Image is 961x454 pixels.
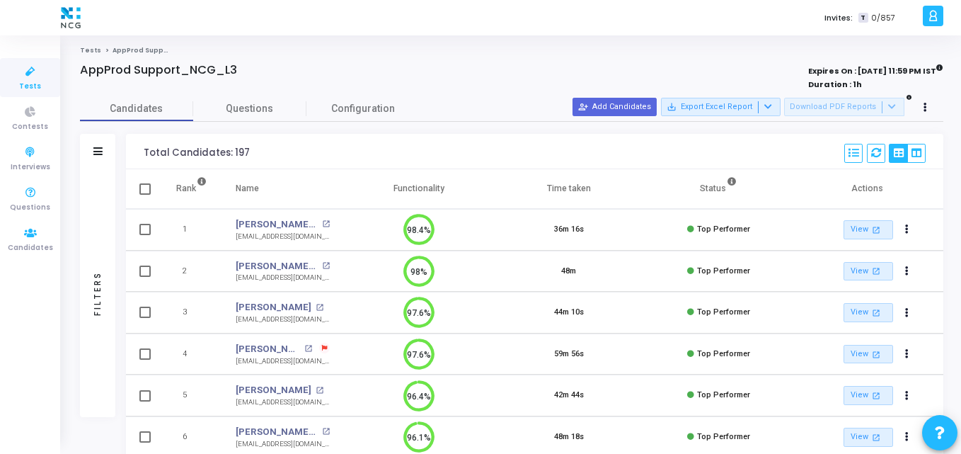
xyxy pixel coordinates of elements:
div: 44m 10s [554,307,584,319]
th: Rank [161,169,221,209]
div: [EMAIL_ADDRESS][DOMAIN_NAME] [236,439,330,450]
span: T [858,13,868,23]
a: View [844,428,893,447]
div: View Options [889,144,926,163]
button: Actions [897,261,917,281]
div: Time taken [547,181,591,196]
span: AppProd Support_NCG_L3 [113,46,206,55]
span: Top Performer [697,266,750,276]
span: Top Performer [697,225,750,234]
mat-icon: open_in_new [870,307,882,319]
div: [EMAIL_ADDRESS][DOMAIN_NAME] [236,356,330,367]
strong: Expires On : [DATE] 11:59 PM IST [808,62,943,77]
a: [PERSON_NAME] [236,383,311,397]
td: 3 [161,292,221,334]
nav: breadcrumb [80,46,943,55]
a: [PERSON_NAME] [PERSON_NAME] [236,425,318,439]
button: Add Candidates [572,98,657,116]
span: Interviews [11,161,50,174]
mat-icon: open_in_new [316,304,323,312]
div: [EMAIL_ADDRESS][DOMAIN_NAME] [236,397,330,408]
th: Status [644,169,794,209]
mat-icon: open_in_new [870,265,882,277]
mat-icon: open_in_new [870,431,882,443]
a: View [844,303,893,322]
button: Actions [897,428,917,448]
mat-icon: save_alt [667,102,677,112]
button: Actions [897,303,917,323]
span: Top Performer [697,432,750,441]
span: Candidates [8,242,53,254]
button: Actions [897,344,917,364]
div: [EMAIL_ADDRESS][DOMAIN_NAME] [236,314,330,325]
mat-icon: open_in_new [870,348,882,361]
div: Filters [91,215,104,371]
td: 4 [161,334,221,375]
div: 48m [561,266,576,278]
a: View [844,262,893,281]
mat-icon: open_in_new [870,390,882,402]
span: Tests [19,81,41,93]
button: Download PDF Reports [784,98,904,116]
a: [PERSON_NAME] [236,300,311,314]
div: 36m 16s [554,224,584,236]
span: Questions [10,202,50,214]
img: logo [57,4,84,32]
mat-icon: open_in_new [322,220,330,228]
mat-icon: open_in_new [322,428,330,436]
a: View [844,220,893,239]
td: 1 [161,209,221,251]
td: 5 [161,375,221,416]
button: Actions [897,386,917,406]
button: Export Excel Report [661,98,781,116]
strong: Duration : 1h [808,79,862,90]
div: [EMAIL_ADDRESS][DOMAIN_NAME] [236,232,330,242]
a: [PERSON_NAME] Sham Sirsulla [236,342,301,356]
button: Actions [897,220,917,240]
div: Total Candidates: 197 [144,147,250,159]
a: [PERSON_NAME] B [236,217,318,232]
span: 0/857 [871,12,895,24]
span: Top Performer [697,307,750,317]
a: View [844,345,893,364]
th: Functionality [344,169,494,209]
td: 2 [161,251,221,293]
mat-icon: person_add_alt [578,102,588,112]
span: Top Performer [697,390,750,399]
span: Top Performer [697,349,750,358]
h4: AppProd Support_NCG_L3 [80,63,237,77]
a: View [844,386,893,405]
span: Contests [12,121,48,133]
span: Configuration [331,101,395,116]
a: Tests [80,46,101,55]
div: Name [236,181,259,196]
span: Candidates [80,101,193,116]
mat-icon: open_in_new [304,345,312,353]
div: [EMAIL_ADDRESS][DOMAIN_NAME] [236,273,330,283]
a: [PERSON_NAME] [PERSON_NAME] [236,259,318,273]
mat-icon: open_in_new [870,224,882,236]
div: 59m 56s [554,348,584,361]
div: 48m 18s [554,431,584,443]
th: Actions [793,169,943,209]
mat-icon: open_in_new [316,387,323,395]
div: 42m 44s [554,390,584,402]
label: Invites: [824,12,853,24]
mat-icon: open_in_new [322,262,330,270]
span: Questions [193,101,306,116]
